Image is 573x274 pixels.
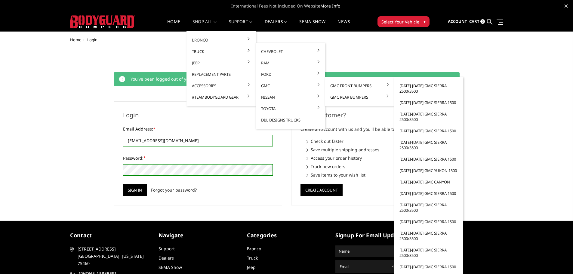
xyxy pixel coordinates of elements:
span: You've been logged out of your account successfully. [131,76,237,82]
span: Account [448,19,467,24]
input: Sign in [123,184,147,196]
a: [DATE]-[DATE] GMC Sierra 1500 [396,153,461,165]
h1: Sign in [70,48,503,63]
a: [DATE]-[DATE] GMC Sierra 2500/3500 [396,80,461,97]
a: Chevrolet [258,46,322,57]
button: Create Account [300,184,343,196]
a: [DATE]-[DATE] GMC Sierra 2500/3500 [396,108,461,125]
span: 0 [480,19,485,24]
a: Home [70,37,81,42]
span: Cart [469,19,479,24]
a: Cart 0 [469,14,485,30]
a: Ram [258,57,322,69]
a: GMC [258,80,322,91]
a: Replacement Parts [189,69,253,80]
a: [DATE]-[DATE] GMC Sierra 1500 [396,97,461,108]
a: [DATE]-[DATE] GMC Sierra 2500/3500 [396,227,461,244]
a: Home [167,20,180,31]
a: Bronco [247,246,261,251]
a: shop all [193,20,217,31]
a: [DATE]-[DATE] GMC Sierra 1500 [396,188,461,199]
a: Truck [247,255,258,261]
h2: New Customer? [300,111,450,120]
a: Create Account [300,186,343,192]
li: Track new orders [307,163,450,170]
a: [DATE]-[DATE] GMC Yukon 1500 [396,165,461,176]
a: Ford [258,69,322,80]
li: Save multiple shipping addresses [307,146,450,153]
label: Password: [123,155,273,161]
a: [DATE]-[DATE] GMC Canyon [396,176,461,188]
iframe: Chat Widget [543,245,573,274]
a: More Info [320,3,340,9]
img: BODYGUARD BUMPERS [70,15,135,28]
a: [DATE]-[DATE] GMC Sierra 1500 [396,216,461,227]
h5: Navigate [159,231,238,239]
h5: Categories [247,231,326,239]
a: Support [229,20,253,31]
a: News [337,20,350,31]
span: ▾ [424,18,426,25]
a: Jeep [247,264,256,270]
a: #TeamBodyguard Gear [189,91,253,103]
a: Truck [189,46,253,57]
a: Account [448,14,467,30]
a: Bronco [189,34,253,46]
button: Select Your Vehicle [377,16,430,27]
h2: Login [123,111,273,120]
a: Forgot your password? [151,187,197,193]
a: Accessories [189,80,253,91]
li: Save items to your wish list [307,172,450,178]
a: DBL Designs Trucks [258,114,322,126]
a: Jeep [189,57,253,69]
h5: signup for email updates [335,231,415,239]
a: Dealers [159,255,174,261]
a: [DATE]-[DATE] GMC Sierra 2500/3500 [396,244,461,261]
li: Check out faster [307,138,450,144]
a: SEMA Show [299,20,325,31]
input: Name [336,246,414,256]
span: Select Your Vehicle [381,19,419,25]
label: Email Address: [123,126,273,132]
li: Access your order history [307,155,450,161]
input: Email [337,262,390,271]
a: GMC Front Bumpers [327,80,392,91]
p: Create an account with us and you'll be able to: [300,126,450,133]
span: [STREET_ADDRESS] [GEOGRAPHIC_DATA], [US_STATE] 75460 [78,245,147,267]
span: Login [87,37,97,42]
a: Toyota [258,103,322,114]
h5: contact [70,231,149,239]
a: SEMA Show [159,264,182,270]
a: Support [159,246,175,251]
a: Nissan [258,91,322,103]
a: [DATE]-[DATE] GMC Sierra 2500/3500 [396,199,461,216]
a: GMC Rear Bumpers [327,91,392,103]
a: [DATE]-[DATE] GMC Sierra 1500 [396,125,461,137]
a: [DATE]-[DATE] GMC Sierra 1500 [396,261,461,272]
a: [DATE]-[DATE] GMC Sierra 2500/3500 [396,137,461,153]
a: Dealers [265,20,288,31]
